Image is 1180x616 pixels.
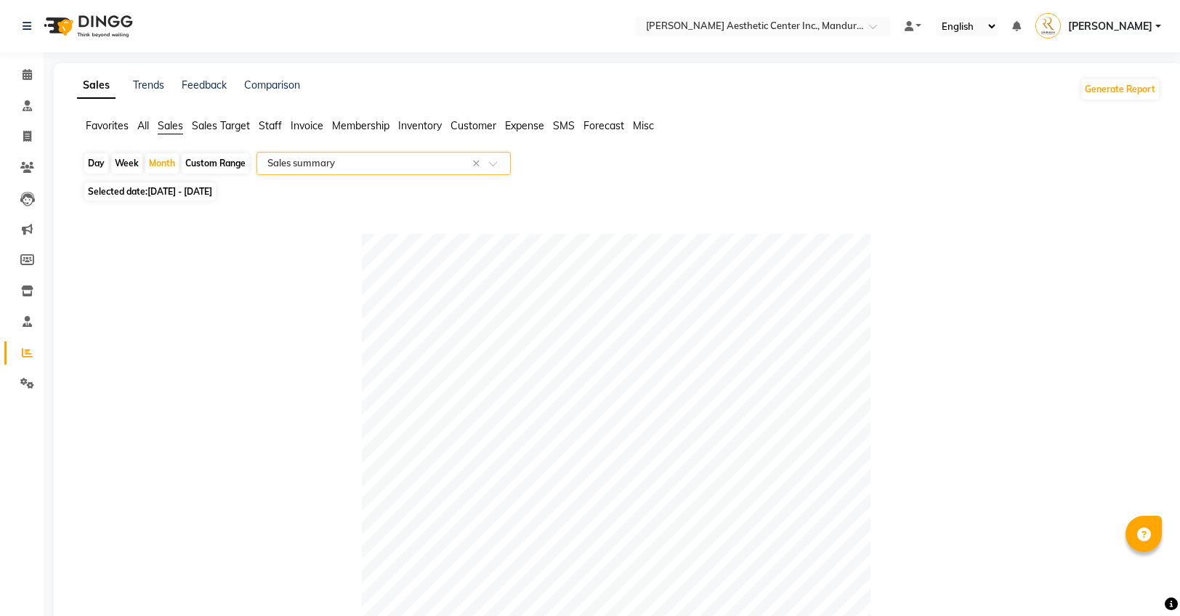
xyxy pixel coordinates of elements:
[192,119,250,132] span: Sales Target
[1068,19,1152,34] span: [PERSON_NAME]
[77,73,116,99] a: Sales
[1119,558,1165,601] iframe: chat widget
[182,78,227,92] a: Feedback
[633,119,654,132] span: Misc
[291,119,323,132] span: Invoice
[84,153,108,174] div: Day
[37,6,137,46] img: logo
[553,119,575,132] span: SMS
[182,153,249,174] div: Custom Range
[1081,79,1159,100] button: Generate Report
[86,119,129,132] span: Favorites
[133,78,164,92] a: Trends
[472,156,485,171] span: Clear all
[244,78,300,92] a: Comparison
[158,119,183,132] span: Sales
[332,119,389,132] span: Membership
[505,119,544,132] span: Expense
[259,119,282,132] span: Staff
[398,119,442,132] span: Inventory
[583,119,624,132] span: Forecast
[147,186,212,197] span: [DATE] - [DATE]
[111,153,142,174] div: Week
[137,119,149,132] span: All
[1035,13,1061,38] img: Oscar Razzouk
[84,182,216,200] span: Selected date:
[145,153,179,174] div: Month
[450,119,496,132] span: Customer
